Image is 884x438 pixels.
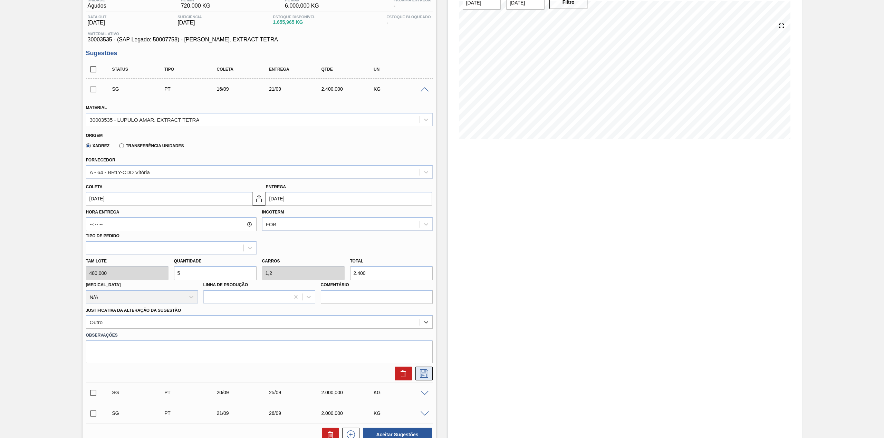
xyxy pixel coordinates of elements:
[110,67,170,72] div: Status
[372,390,432,395] div: KG
[215,67,275,72] div: Coleta
[273,15,315,19] span: Estoque Disponível
[321,280,433,290] label: Comentário
[90,117,200,122] div: 30003535 - LUPULO AMAR. EXTRACT TETRA
[267,86,327,92] div: 21/09/2025
[86,308,181,313] label: Justificativa da Alteração da Sugestão
[273,20,315,25] span: 1.655,965 KG
[391,367,412,380] div: Excluir Sugestão
[215,390,275,395] div: 20/09/2025
[86,133,103,138] label: Origem
[86,282,121,287] label: [MEDICAL_DATA]
[285,3,319,9] span: 6.000,000 KG
[86,185,103,189] label: Coleta
[262,210,284,215] label: Incoterm
[86,158,115,162] label: Fornecedor
[386,15,431,19] span: Estoque Bloqueado
[88,3,106,9] span: Agudos
[90,169,150,175] div: A - 64 - BR1Y-CDD Vitória
[86,143,110,148] label: Xadrez
[266,185,286,189] label: Entrega
[350,259,364,263] label: Total
[266,221,277,227] div: FOB
[163,67,222,72] div: Tipo
[181,3,210,9] span: 720,000 KG
[412,367,433,380] div: Salvar Sugestão
[88,20,107,26] span: [DATE]
[177,20,202,26] span: [DATE]
[163,86,222,92] div: Pedido de Transferência
[372,86,432,92] div: KG
[174,259,202,263] label: Quantidade
[90,319,103,325] div: Outro
[163,390,222,395] div: Pedido de Transferência
[119,143,184,148] label: Transferência Unidades
[88,32,431,36] span: Material ativo
[86,256,169,266] label: Tam lote
[372,410,432,416] div: KG
[86,207,257,217] label: Hora Entrega
[267,410,327,416] div: 26/09/2025
[215,86,275,92] div: 16/09/2025
[267,67,327,72] div: Entrega
[86,192,252,206] input: dd/mm/yyyy
[86,105,107,110] label: Material
[177,15,202,19] span: Suficiência
[110,410,170,416] div: Sugestão Criada
[319,390,379,395] div: 2.000,000
[203,282,248,287] label: Linha de Produção
[319,86,379,92] div: 2.400,000
[319,410,379,416] div: 2.000,000
[110,390,170,395] div: Sugestão Criada
[266,192,432,206] input: dd/mm/yyyy
[86,233,119,238] label: Tipo de pedido
[88,37,431,43] span: 30003535 - (SAP Legado: 50007758) - [PERSON_NAME]. EXTRACT TETRA
[86,330,433,340] label: Observações
[252,192,266,206] button: locked
[86,50,433,57] h3: Sugestões
[262,259,280,263] label: Carros
[110,86,170,92] div: Sugestão Criada
[267,390,327,395] div: 25/09/2025
[319,67,379,72] div: Qtde
[88,15,107,19] span: Data out
[385,15,432,26] div: -
[372,67,432,72] div: UN
[163,410,222,416] div: Pedido de Transferência
[255,195,263,203] img: locked
[215,410,275,416] div: 21/09/2025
